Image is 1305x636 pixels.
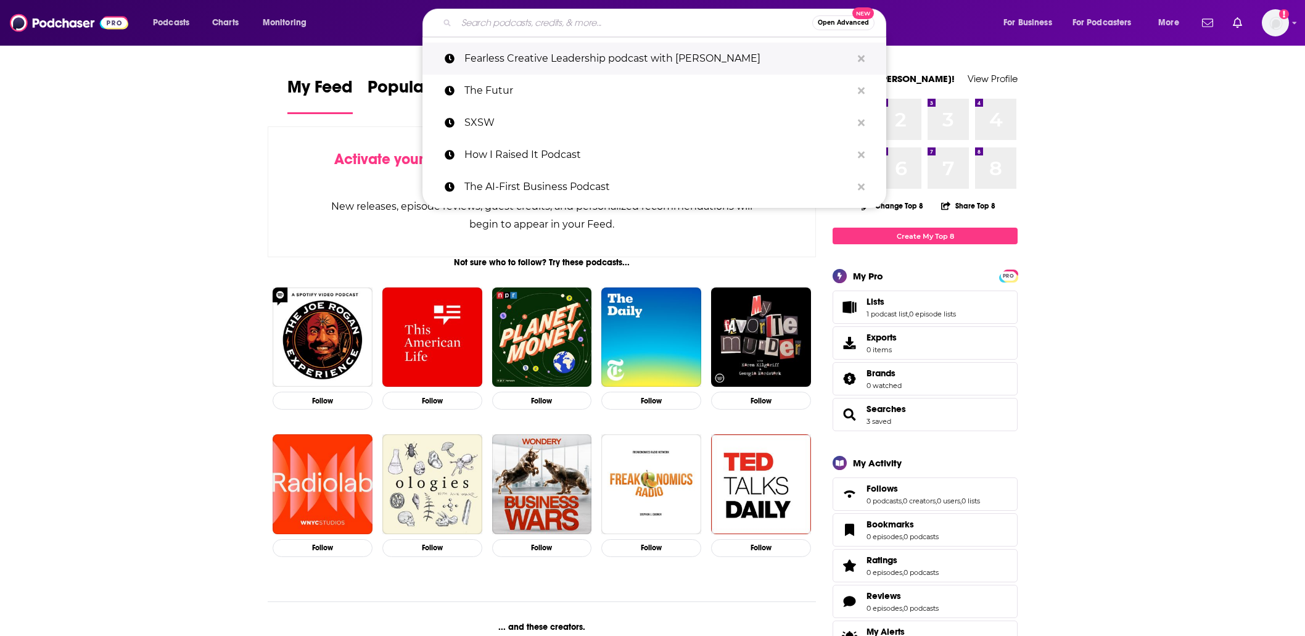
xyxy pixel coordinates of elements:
button: Follow [382,392,482,410]
a: 0 episode lists [909,310,956,318]
a: 3 saved [867,417,891,426]
span: Searches [833,398,1018,431]
a: Exports [833,326,1018,360]
img: Radiolab [273,434,373,534]
a: 0 users [937,497,960,505]
span: Reviews [867,590,901,601]
button: Follow [601,392,701,410]
a: Reviews [867,590,939,601]
span: Follows [833,477,1018,511]
div: New releases, episode reviews, guest credits, and personalized recommendations will begin to appe... [330,197,754,233]
span: My Feed [287,76,353,105]
span: Brands [833,362,1018,395]
a: Bookmarks [867,519,939,530]
button: Follow [273,539,373,557]
button: Open AdvancedNew [812,15,875,30]
button: Share Top 8 [941,194,996,218]
span: Lists [833,291,1018,324]
a: 0 podcasts [904,532,939,541]
a: 0 podcasts [904,604,939,613]
span: PRO [1001,271,1016,281]
a: Lists [867,296,956,307]
span: , [902,532,904,541]
a: View Profile [968,73,1018,85]
span: , [936,497,937,505]
a: Bookmarks [837,521,862,539]
img: Planet Money [492,287,592,387]
a: The AI-First Business Podcast [422,171,886,203]
span: Lists [867,296,884,307]
span: Charts [212,14,239,31]
span: Bookmarks [867,519,914,530]
span: New [852,7,875,19]
img: My Favorite Murder with Karen Kilgariff and Georgia Hardstark [711,287,811,387]
img: User Profile [1262,9,1289,36]
button: open menu [995,13,1068,33]
span: Activate your Feed [334,150,461,168]
svg: Add a profile image [1279,9,1289,19]
button: Show profile menu [1262,9,1289,36]
button: Follow [711,539,811,557]
a: How I Raised It Podcast [422,139,886,171]
div: My Activity [853,457,902,469]
p: The AI-First Business Podcast [464,171,852,203]
img: Business Wars [492,434,592,534]
span: Bookmarks [833,513,1018,547]
p: How I Raised It Podcast [464,139,852,171]
span: , [960,497,961,505]
span: Brands [867,368,895,379]
span: For Podcasters [1072,14,1132,31]
button: Follow [492,539,592,557]
button: open menu [144,13,205,33]
span: Monitoring [263,14,307,31]
a: Brands [867,368,902,379]
span: Exports [867,332,897,343]
a: 0 episodes [867,568,902,577]
img: Ologies with Alie Ward [382,434,482,534]
div: by following Podcasts, Creators, Lists, and other Users! [330,151,754,186]
img: The Joe Rogan Experience [273,287,373,387]
span: Popular Feed [368,76,472,105]
span: Podcasts [153,14,189,31]
span: Open Advanced [818,20,869,26]
a: Searches [867,403,906,415]
a: SXSW [422,107,886,139]
span: Ratings [833,549,1018,582]
a: 0 episodes [867,532,902,541]
span: , [908,310,909,318]
span: , [902,604,904,613]
a: 0 episodes [867,604,902,613]
a: Ratings [837,557,862,574]
a: Charts [204,13,246,33]
a: 1 podcast list [867,310,908,318]
a: Fearless Creative Leadership podcast with [PERSON_NAME] [422,43,886,75]
div: My Pro [853,270,883,282]
button: Follow [492,392,592,410]
button: Change Top 8 [854,198,931,213]
a: 0 lists [961,497,980,505]
button: open menu [254,13,323,33]
div: Search podcasts, credits, & more... [434,9,898,37]
a: Show notifications dropdown [1197,12,1218,33]
p: SXSW [464,107,852,139]
a: Ratings [867,555,939,566]
img: This American Life [382,287,482,387]
p: The Futur [464,75,852,107]
span: Reviews [833,585,1018,618]
a: Follows [867,483,980,494]
a: My Feed [287,76,353,114]
a: Freakonomics Radio [601,434,701,534]
img: TED Talks Daily [711,434,811,534]
a: 0 creators [903,497,936,505]
div: ... and these creators. [268,622,816,632]
input: Search podcasts, credits, & more... [456,13,812,33]
img: The Daily [601,287,701,387]
img: Podchaser - Follow, Share and Rate Podcasts [10,11,128,35]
